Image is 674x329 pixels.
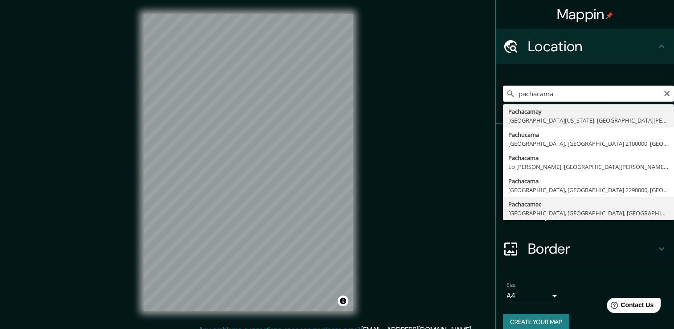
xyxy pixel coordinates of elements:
[508,185,669,194] div: [GEOGRAPHIC_DATA], [GEOGRAPHIC_DATA] 2290000, [GEOGRAPHIC_DATA]
[508,130,669,139] div: Pachucama
[508,209,669,218] div: [GEOGRAPHIC_DATA], [GEOGRAPHIC_DATA], [GEOGRAPHIC_DATA]
[496,195,674,231] div: Layout
[528,204,656,222] h4: Layout
[508,107,669,116] div: Pachacamay
[507,289,560,303] div: A4
[528,37,656,55] h4: Location
[507,281,516,289] label: Size
[496,29,674,64] div: Location
[508,153,669,162] div: Pachacama
[595,294,664,319] iframe: Help widget launcher
[528,240,656,258] h4: Border
[557,5,613,23] h4: Mappin
[508,116,669,125] div: [GEOGRAPHIC_DATA][US_STATE], [GEOGRAPHIC_DATA][PERSON_NAME] 8240000, [GEOGRAPHIC_DATA]
[496,124,674,160] div: Pins
[606,12,613,19] img: pin-icon.png
[338,296,348,306] button: Toggle attribution
[496,231,674,267] div: Border
[663,89,670,97] button: Clear
[508,200,669,209] div: Pachacamac
[508,162,669,171] div: Lo [PERSON_NAME], [GEOGRAPHIC_DATA][PERSON_NAME], [GEOGRAPHIC_DATA]
[508,177,669,185] div: Pachacama
[508,139,669,148] div: [GEOGRAPHIC_DATA], [GEOGRAPHIC_DATA] 2100000, [GEOGRAPHIC_DATA]
[496,160,674,195] div: Style
[143,14,353,311] canvas: Map
[503,86,674,102] input: Pick your city or area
